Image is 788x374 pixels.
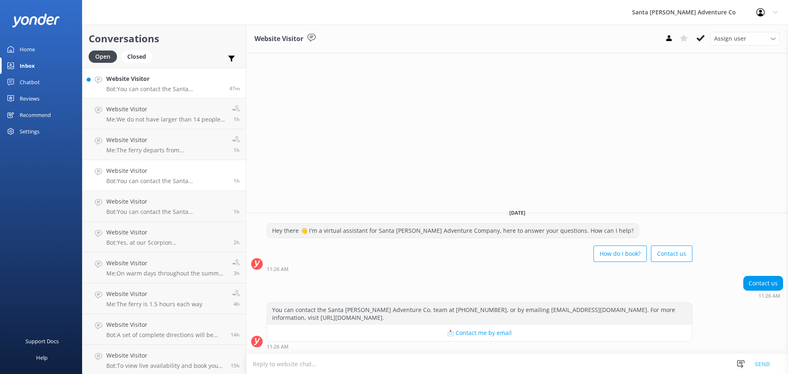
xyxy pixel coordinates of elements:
div: Contact us [744,276,783,290]
span: 11:25am 18-Aug-2025 (UTC -07:00) America/Tijuana [234,208,240,215]
button: Contact us [651,246,692,262]
div: Assign User [710,32,780,45]
h4: Website Visitor [106,105,226,114]
h4: Website Visitor [106,135,226,145]
span: 12:32pm 18-Aug-2025 (UTC -07:00) America/Tijuana [229,85,240,92]
h4: Website Visitor [106,166,227,175]
p: Bot: You can contact the Santa [PERSON_NAME] Adventure Co. team at [PHONE_NUMBER], or by emailing... [106,177,227,185]
p: Bot: Yes, at our Scorpion [GEOGRAPHIC_DATA] site on [GEOGRAPHIC_DATA][PERSON_NAME], there are cha... [106,239,227,246]
p: Bot: A set of complete directions will be included in your confirmation email. It is helpful to h... [106,331,224,339]
span: [DATE] [504,209,530,216]
p: Me: The ferry is 1.5 hours each way [106,301,202,308]
h4: Website Visitor [106,74,223,83]
a: Website VisitorBot:A set of complete directions will be included in your confirmation email. It i... [82,314,246,345]
span: 11:26am 18-Aug-2025 (UTC -07:00) America/Tijuana [234,177,240,184]
p: Me: The ferry departs from [GEOGRAPHIC_DATA], which is close to [GEOGRAPHIC_DATA]. [106,147,226,154]
div: You can contact the Santa [PERSON_NAME] Adventure Co. team at [PHONE_NUMBER], or by emailing [EMA... [267,303,692,325]
span: Assign user [714,34,746,43]
p: Bot: You can contact the Santa [PERSON_NAME] Adventure Co. team at [PHONE_NUMBER], or by emailing... [106,85,223,93]
h2: Conversations [89,31,240,46]
span: 10:51am 18-Aug-2025 (UTC -07:00) America/Tijuana [234,239,240,246]
a: Website VisitorBot:You can contact the Santa [PERSON_NAME] Adventure Co. team at [PHONE_NUMBER], ... [82,68,246,99]
h4: Website Visitor [106,289,202,298]
div: Settings [20,123,39,140]
h3: Website Visitor [254,34,303,44]
button: How do I book? [593,246,647,262]
div: 11:26am 18-Aug-2025 (UTC -07:00) America/Tijuana [267,266,692,272]
div: Help [36,349,48,366]
div: Chatbot [20,74,40,90]
strong: 11:26 AM [267,344,289,349]
span: 10:32pm 17-Aug-2025 (UTC -07:00) America/Tijuana [231,331,240,338]
p: Bot: You can contact the Santa [PERSON_NAME] Adventure Co. team at [PHONE_NUMBER], or by emailing... [106,208,227,216]
div: Hey there 👋 I'm a virtual assistant for Santa [PERSON_NAME] Adventure Company, here to answer you... [267,224,639,238]
span: 12:13pm 18-Aug-2025 (UTC -07:00) America/Tijuana [234,147,240,154]
h4: Website Visitor [106,228,227,237]
div: 11:26am 18-Aug-2025 (UTC -07:00) America/Tijuana [743,293,783,298]
a: Website VisitorMe:The ferry is 1.5 hours each way4h [82,283,246,314]
p: Me: On warm days throughout the summer, there is no need to wear a westsuit. Most guests opt to w... [106,270,226,277]
strong: 11:26 AM [758,294,780,298]
div: Home [20,41,35,57]
a: Website VisitorBot:You can contact the Santa [PERSON_NAME] Adventure Co. team at [PHONE_NUMBER], ... [82,191,246,222]
a: Website VisitorBot:Yes, at our Scorpion [GEOGRAPHIC_DATA] site on [GEOGRAPHIC_DATA][PERSON_NAME],... [82,222,246,252]
h4: Website Visitor [106,197,227,206]
span: 12:15pm 18-Aug-2025 (UTC -07:00) America/Tijuana [234,116,240,123]
div: Inbox [20,57,35,74]
div: Open [89,50,117,63]
p: Me: We do not have larger than 14 people per van in which case we would have two vehicles for you... [106,116,226,123]
a: Website VisitorMe:On warm days throughout the summer, there is no need to wear a westsuit. Most g... [82,252,246,283]
span: 08:21am 18-Aug-2025 (UTC -07:00) America/Tijuana [234,301,240,307]
div: Closed [121,50,152,63]
a: Website VisitorMe:The ferry departs from [GEOGRAPHIC_DATA], which is close to [GEOGRAPHIC_DATA].1h [82,129,246,160]
h4: Website Visitor [106,320,224,329]
a: Website VisitorBot:You can contact the Santa [PERSON_NAME] Adventure Co. team at [PHONE_NUMBER], ... [82,160,246,191]
p: Bot: To view live availability and book your Santa [PERSON_NAME] Adventure tour, please visit [UR... [106,362,224,369]
span: 10:03pm 17-Aug-2025 (UTC -07:00) America/Tijuana [231,362,240,369]
h4: Website Visitor [106,351,224,360]
button: 📩 Contact me by email [267,325,692,341]
img: yonder-white-logo.png [12,14,60,27]
a: Closed [121,52,156,61]
div: Support Docs [25,333,59,349]
span: 09:20am 18-Aug-2025 (UTC -07:00) America/Tijuana [234,270,240,277]
div: 11:26am 18-Aug-2025 (UTC -07:00) America/Tijuana [267,344,692,349]
a: Website VisitorMe:We do not have larger than 14 people per van in which case we would have two ve... [82,99,246,129]
a: Open [89,52,121,61]
strong: 11:26 AM [267,267,289,272]
div: Recommend [20,107,51,123]
h4: Website Visitor [106,259,226,268]
div: Reviews [20,90,39,107]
